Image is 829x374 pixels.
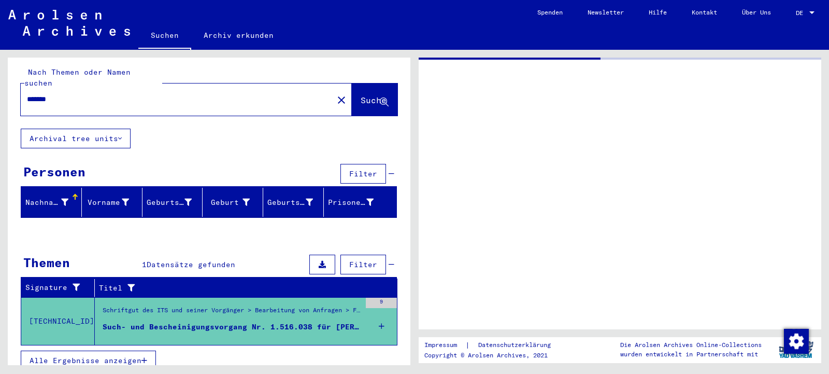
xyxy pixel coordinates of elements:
div: Vorname [86,194,142,211]
td: [TECHNICAL_ID] [21,297,95,345]
span: Alle Ergebnisse anzeigen [30,356,141,365]
div: Titel [99,280,387,296]
mat-header-cell: Prisoner # [324,188,396,217]
mat-header-cell: Geburtsname [142,188,203,217]
button: Alle Ergebnisse anzeigen [21,351,156,370]
span: Filter [349,169,377,178]
span: Suche [361,95,387,105]
span: Filter [349,260,377,269]
div: Themen [23,253,70,272]
button: Filter [340,164,386,184]
a: Archiv erkunden [191,23,286,48]
mat-icon: close [335,94,348,106]
div: Schriftgut des ITS und seiner Vorgänger > Bearbeitung von Anfragen > Fallbezogene [MEDICAL_DATA] ... [103,306,361,320]
button: Clear [331,89,352,110]
div: Personen [23,162,85,181]
mat-header-cell: Geburt‏ [203,188,263,217]
div: Geburtsname [147,197,192,208]
div: | [424,340,563,351]
a: Datenschutzerklärung [470,340,563,351]
button: Archival tree units [21,129,131,148]
div: Geburtsdatum [267,197,313,208]
div: Nachname [25,197,68,208]
div: 9 [366,298,397,308]
div: Titel [99,283,377,294]
div: Prisoner # [328,194,387,211]
a: Suchen [138,23,191,50]
div: Signature [25,280,97,296]
mat-header-cell: Nachname [21,188,82,217]
img: yv_logo.png [777,337,816,363]
button: Suche [352,84,397,116]
img: Zustimmung ändern [784,329,809,354]
div: Geburtsdatum [267,194,326,211]
img: Arolsen_neg.svg [8,10,130,36]
a: Impressum [424,340,465,351]
div: Geburtsname [147,194,205,211]
button: Filter [340,255,386,274]
div: Prisoner # [328,197,374,208]
mat-label: Nach Themen oder Namen suchen [24,67,131,88]
div: Signature [25,282,87,293]
span: DE [796,9,807,17]
div: Vorname [86,197,129,208]
div: Such- und Bescheinigungsvorgang Nr. 1.516.038 für [PERSON_NAME] geboren [DEMOGRAPHIC_DATA] [103,322,361,333]
div: Geburt‏ [207,194,263,211]
div: Geburt‏ [207,197,250,208]
mat-header-cell: Vorname [82,188,142,217]
span: 1 [142,260,147,269]
mat-header-cell: Geburtsdatum [263,188,324,217]
span: Datensätze gefunden [147,260,235,269]
p: Copyright © Arolsen Archives, 2021 [424,351,563,360]
p: Die Arolsen Archives Online-Collections [620,340,762,350]
p: wurden entwickelt in Partnerschaft mit [620,350,762,359]
div: Nachname [25,194,81,211]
